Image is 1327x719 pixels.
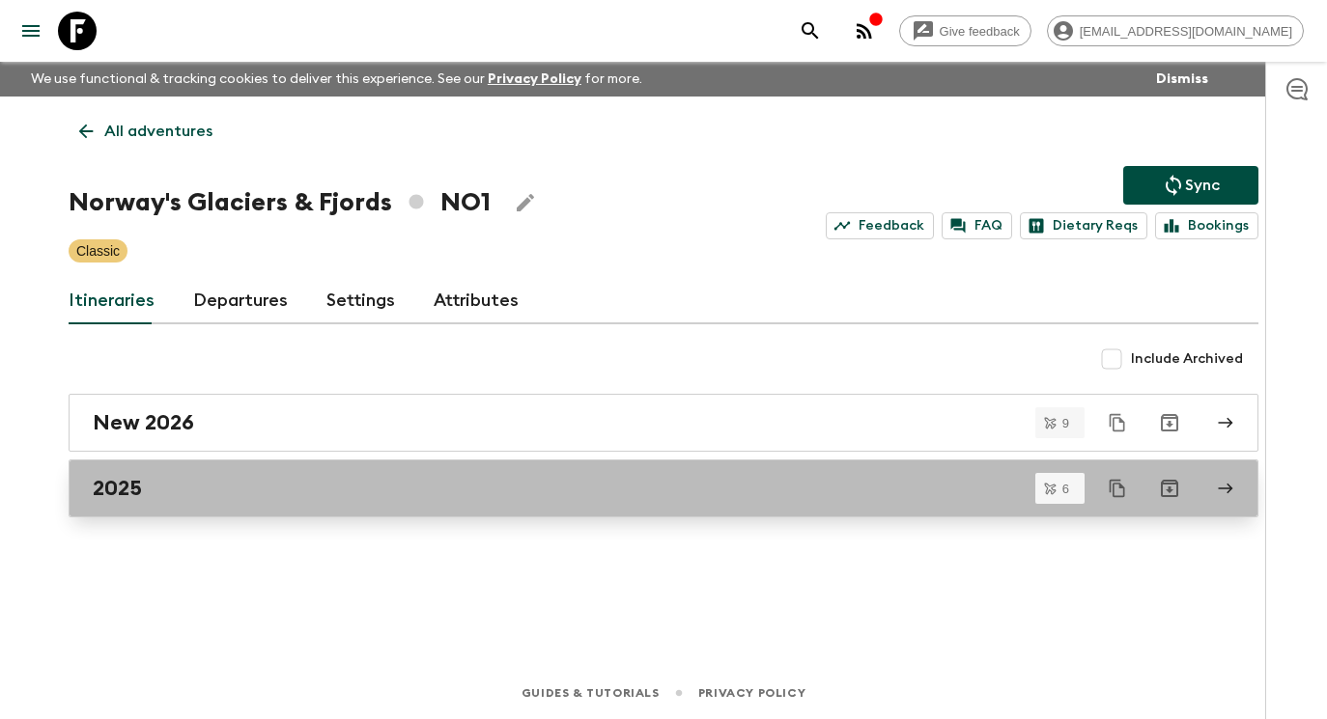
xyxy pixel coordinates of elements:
[69,459,1258,517] a: 2025
[69,394,1258,452] a: New 2026
[1151,66,1213,93] button: Dismiss
[929,24,1031,39] span: Give feedback
[1020,212,1147,239] a: Dietary Reqs
[506,183,545,222] button: Edit Adventure Title
[69,278,155,324] a: Itineraries
[1150,469,1189,508] button: Archive
[899,15,1031,46] a: Give feedback
[93,410,194,435] h2: New 2026
[12,12,50,50] button: menu
[1047,15,1304,46] div: [EMAIL_ADDRESS][DOMAIN_NAME]
[826,212,934,239] a: Feedback
[69,183,491,222] h1: Norway's Glaciers & Fjords NO1
[69,112,223,151] a: All adventures
[93,476,142,501] h2: 2025
[1051,483,1081,495] span: 6
[698,682,805,704] a: Privacy Policy
[1069,24,1303,39] span: [EMAIL_ADDRESS][DOMAIN_NAME]
[76,241,120,261] p: Classic
[1123,166,1258,205] button: Sync adventure departures to the booking engine
[1100,471,1135,506] button: Duplicate
[1150,403,1189,442] button: Archive
[488,72,581,86] a: Privacy Policy
[791,12,830,50] button: search adventures
[1131,349,1243,369] span: Include Archived
[1100,405,1135,440] button: Duplicate
[434,278,519,324] a: Attributes
[1051,417,1081,429] span: 9
[1185,174,1220,197] p: Sync
[193,278,288,324] a: Departures
[942,212,1012,239] a: FAQ
[522,682,660,704] a: Guides & Tutorials
[104,120,212,143] p: All adventures
[23,62,650,97] p: We use functional & tracking cookies to deliver this experience. See our for more.
[326,278,395,324] a: Settings
[1155,212,1258,239] a: Bookings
